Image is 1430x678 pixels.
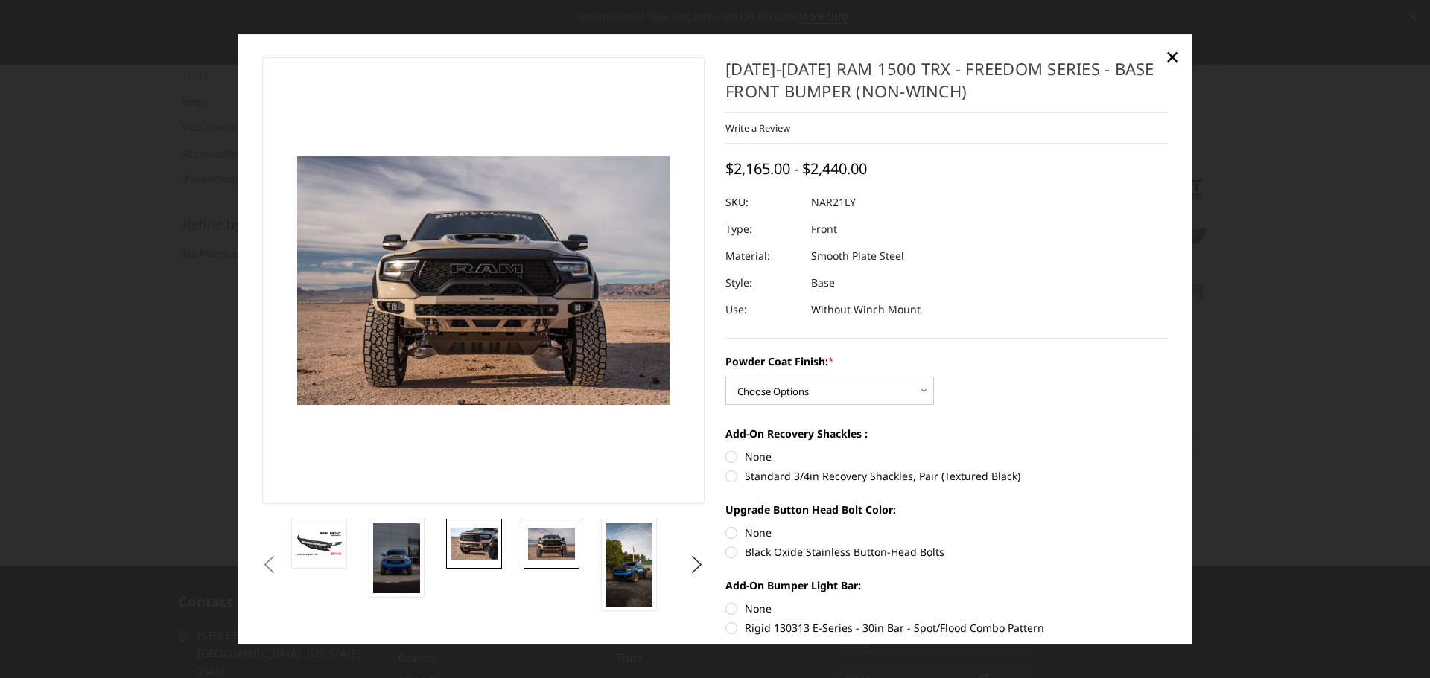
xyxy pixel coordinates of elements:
img: 2021-2024 Ram 1500 TRX - Freedom Series - Base Front Bumper (non-winch) [606,523,652,607]
a: Write a Review [725,121,790,135]
dt: Material: [725,243,800,269]
a: 2021-2024 Ram 1500 TRX - Freedom Series - Base Front Bumper (non-winch) [262,57,705,504]
label: Add-On Bumper Light Bar: [725,578,1169,593]
iframe: Chat Widget [1356,607,1430,678]
label: None [725,449,1169,464]
dd: Smooth Plate Steel [811,243,904,269]
label: Black Oxide Stainless Button-Head Bolts [725,544,1169,560]
img: 2021-2024 Ram 1500 TRX - Freedom Series - Base Front Bumper (non-winch) [296,531,343,557]
label: Powder Coat Finish: [725,354,1169,369]
dt: Style: [725,269,800,296]
dt: Type: [725,216,800,243]
img: 2021-2024 Ram 1500 TRX - Freedom Series - Base Front Bumper (non-winch) [451,528,498,560]
label: None [725,525,1169,540]
label: Add-On Recovery Shackles : [725,426,1169,441]
label: Upgrade Button Head Bolt Color: [725,502,1169,517]
h1: [DATE]-[DATE] Ram 1500 TRX - Freedom Series - Base Front Bumper (non-winch) [725,57,1169,113]
img: 2021-2024 Ram 1500 TRX - Freedom Series - Base Front Bumper (non-winch) [373,523,420,593]
label: Rigid 130313 E-Series - 30in Bar - Spot/Flood Combo Pattern [725,620,1169,636]
button: Previous [258,554,281,576]
button: Next [686,554,708,576]
a: Close [1160,45,1184,68]
dd: NAR21LY [811,189,856,216]
span: $2,165.00 - $2,440.00 [725,159,867,179]
dt: Use: [725,296,800,323]
label: Standard 3/4in Recovery Shackles, Pair (Textured Black) [725,468,1169,484]
dd: Front [811,216,837,243]
dd: Without Winch Mount [811,296,921,323]
img: 2021-2024 Ram 1500 TRX - Freedom Series - Base Front Bumper (non-winch) [528,528,575,560]
span: × [1166,40,1179,72]
dt: SKU: [725,189,800,216]
dd: Base [811,269,835,296]
label: None [725,601,1169,616]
